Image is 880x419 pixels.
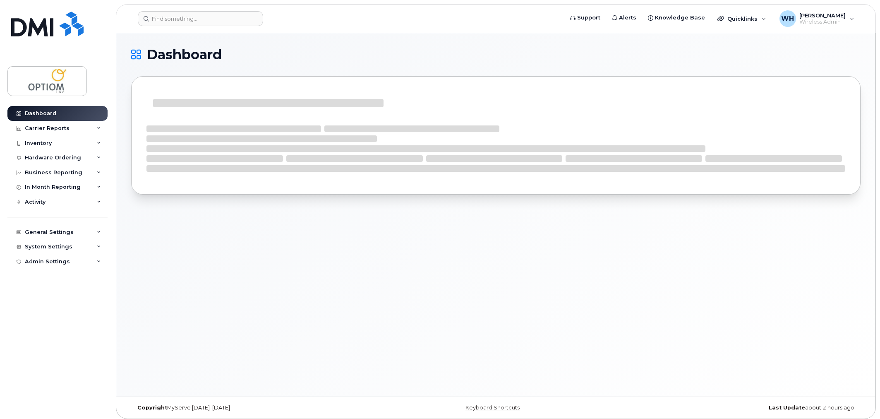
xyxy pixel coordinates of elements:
[137,405,167,411] strong: Copyright
[147,48,222,61] span: Dashboard
[769,405,805,411] strong: Last Update
[131,405,374,411] div: MyServe [DATE]–[DATE]
[617,405,861,411] div: about 2 hours ago
[465,405,520,411] a: Keyboard Shortcuts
